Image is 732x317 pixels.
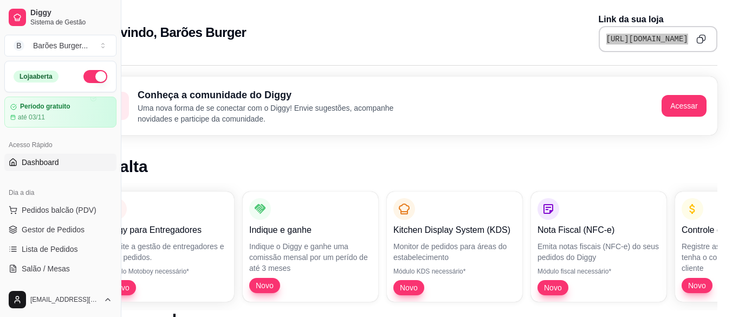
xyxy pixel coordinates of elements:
[90,157,717,176] h1: Em alta
[33,40,88,51] div: Barões Burger ...
[30,295,99,304] span: [EMAIL_ADDRESS][DOMAIN_NAME]
[4,154,116,171] a: Dashboard
[90,24,246,41] h2: Bem vindo, Barões Burger
[105,224,228,237] p: Diggy para Entregadores
[4,221,116,238] a: Gestor de Pedidos
[30,8,112,18] span: Diggy
[138,103,415,124] p: Uma nova forma de se conectar com o Diggy! Envie sugestões, acompanhe novidades e participe da co...
[249,241,372,274] p: Indique o Diggy e ganhe uma comissão mensal por um perído de até 3 meses
[99,192,234,302] button: Diggy para EntregadoresFacilite a gestão de entregadores e seus pedidos.Módulo Motoboy necessário...
[531,192,666,302] button: Nota Fiscal (NFC-e)Emita notas fiscais (NFC-e) do seus pedidos do DiggyMódulo fiscal necessário*Novo
[4,136,116,154] div: Acesso Rápido
[14,40,24,51] span: B
[537,224,660,237] p: Nota Fiscal (NFC-e)
[606,34,688,45] pre: [URL][DOMAIN_NAME]
[18,113,45,122] article: até 03/11
[393,241,516,263] p: Monitor de pedidos para áreas do estabelecimento
[387,192,522,302] button: Kitchen Display System (KDS)Monitor de pedidos para áreas do estabelecimentoMódulo KDS necessário...
[251,280,278,291] span: Novo
[684,280,710,291] span: Novo
[14,71,59,83] div: Loja aberta
[393,267,516,276] p: Módulo KDS necessário*
[537,267,660,276] p: Módulo fiscal necessário*
[22,263,70,274] span: Salão / Mesas
[692,30,710,48] button: Copy to clipboard
[20,103,70,111] article: Período gratuito
[4,97,116,128] a: Período gratuitoaté 03/11
[105,241,228,263] p: Facilite a gestão de entregadores e seus pedidos.
[4,260,116,277] a: Salão / Mesas
[393,224,516,237] p: Kitchen Display System (KDS)
[249,224,372,237] p: Indique e ganhe
[243,192,378,302] button: Indique e ganheIndique o Diggy e ganhe uma comissão mensal por um perído de até 3 mesesNovo
[22,244,78,255] span: Lista de Pedidos
[4,240,116,258] a: Lista de Pedidos
[4,280,116,297] a: Diggy Botnovo
[30,18,112,27] span: Sistema de Gestão
[22,224,85,235] span: Gestor de Pedidos
[4,201,116,219] button: Pedidos balcão (PDV)
[22,157,59,168] span: Dashboard
[83,70,107,83] button: Alterar Status
[662,95,707,117] button: Acessar
[4,35,116,56] button: Select a team
[105,267,228,276] p: Módulo Motoboy necessário*
[537,241,660,263] p: Emita notas fiscais (NFC-e) do seus pedidos do Diggy
[396,282,422,293] span: Novo
[4,184,116,201] div: Dia a dia
[4,4,116,30] a: DiggySistema de Gestão
[540,282,566,293] span: Novo
[138,87,415,103] h2: Conheça a comunidade do Diggy
[4,287,116,313] button: [EMAIL_ADDRESS][DOMAIN_NAME]
[599,13,717,26] p: Link da sua loja
[22,205,96,215] span: Pedidos balcão (PDV)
